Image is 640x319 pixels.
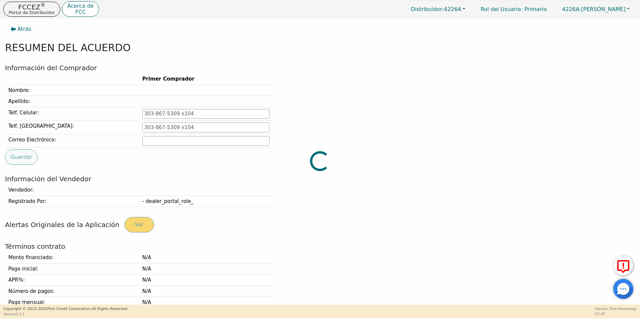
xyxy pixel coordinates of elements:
span: All Rights Reserved. [91,307,128,311]
p: FCC [67,9,94,15]
p: Version 3.2.3 [3,312,128,317]
span: 4226A: [562,6,581,12]
a: Rol del Usuario: Primario [474,3,553,16]
button: FCCEZ®Portal de Distribuidor [3,2,60,17]
sup: ® [40,2,45,8]
p: Session Time Remaining: [595,306,637,311]
button: 4226A:[PERSON_NAME] [555,4,637,14]
p: 52:38 [595,311,637,316]
span: [PERSON_NAME] [562,6,626,12]
p: FCCEZ [9,4,55,10]
button: Acerca deFCC [62,1,99,17]
button: Reportar Error a FCC [613,255,633,276]
p: Portal de Distribuidor [9,10,55,15]
span: 4226A [411,6,461,12]
span: Distribuidor: [411,6,444,12]
button: Distribuidor:4226A [404,4,473,14]
p: Primario [474,3,553,16]
span: Rol del Usuario : [481,6,523,12]
p: Acerca de [67,3,94,9]
p: Copyright © 2015- 2025 First Credit Corporation. [3,306,128,312]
